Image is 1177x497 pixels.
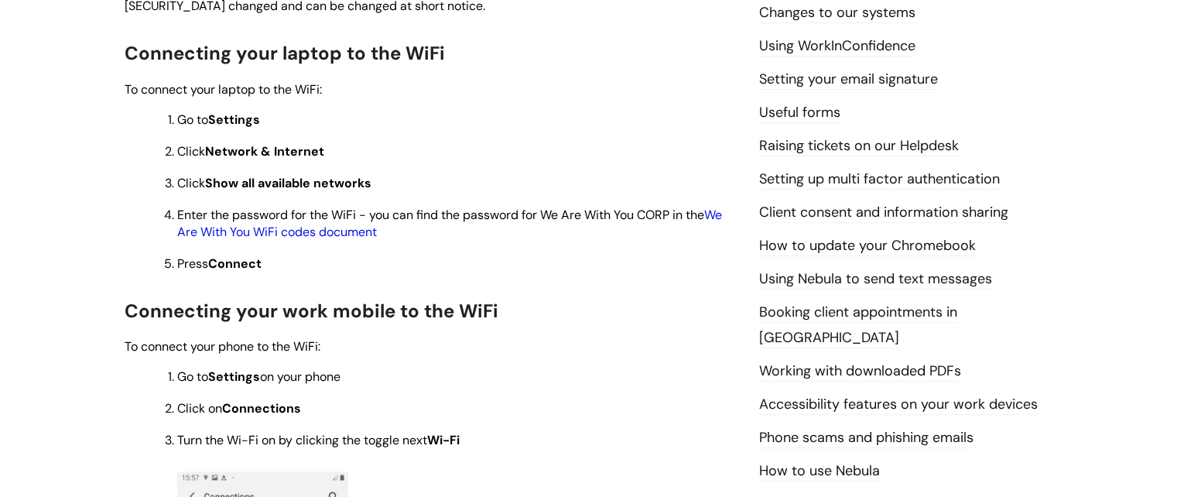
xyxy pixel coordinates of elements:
strong: Settings [208,111,260,128]
a: Raising tickets on our Helpdesk [759,136,959,156]
a: Client consent and information sharing [759,203,1008,223]
a: Accessibility features on your work devices [759,395,1038,415]
a: We Are With You WiFi codes document [177,207,722,240]
span: Connecting your work mobile to the WiFi [125,299,498,323]
strong: Connections [222,400,301,416]
a: How to use Nebula [759,461,880,482]
strong: Network & Internet [205,143,324,159]
span: Click on [177,400,301,416]
a: Setting up multi factor authentication [759,170,1000,190]
strong: Connect [208,255,262,272]
a: Useful forms [759,103,840,123]
span: To connect your laptop to the WiFi: [125,81,322,98]
strong: Show all available networks [205,175,371,191]
span: Click [177,143,324,159]
strong: Wi-Fi [427,432,460,448]
strong: Settings [208,368,260,385]
a: Setting your email signature [759,70,938,90]
span: Enter the password for the WiFi - you can find the password for We Are With You CORP in the [177,207,722,240]
span: Click [177,175,371,191]
span: Go to [177,111,260,128]
a: Using Nebula to send text messages [759,269,992,290]
span: To connect your phone to the WiFi: [125,338,320,355]
a: Using WorkInConfidence [759,36,915,57]
a: Booking client appointments in [GEOGRAPHIC_DATA] [759,303,957,348]
span: Turn the Wi-Fi on by clicking the toggle next [177,432,460,448]
span: Go to on your phone [177,368,340,385]
a: Phone scams and phishing emails [759,428,973,448]
span: Connecting your laptop to the WiFi [125,41,445,65]
a: Working with downloaded PDFs [759,362,961,382]
a: Changes to our systems [759,3,915,23]
a: How to update your Chromebook [759,236,976,256]
span: Press [177,255,262,272]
